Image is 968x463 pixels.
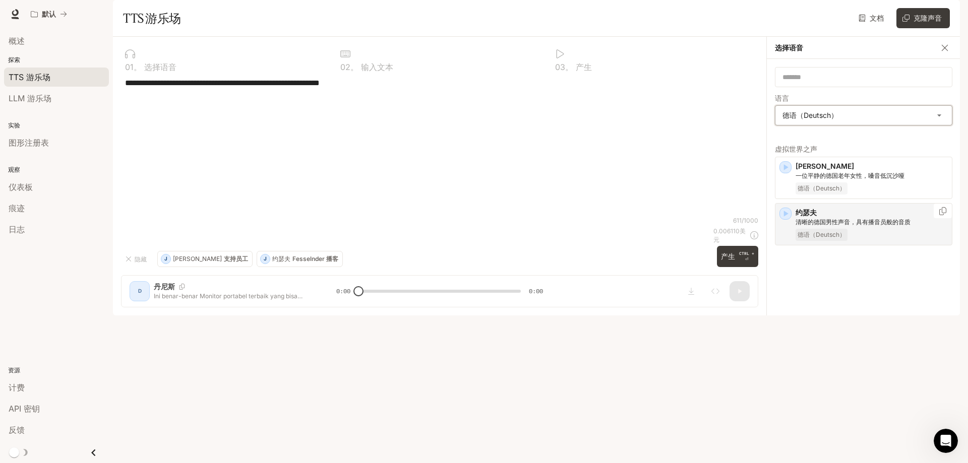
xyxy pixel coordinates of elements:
[264,255,267,261] font: J
[292,255,338,262] font: Fesselnder 播客
[739,251,754,256] font: CTRL +
[134,62,142,72] font: 。
[224,255,248,262] font: 支持员工
[796,208,817,217] font: 约瑟夫
[775,94,789,102] font: 语言
[345,62,350,72] font: 2
[257,251,343,267] button: J约瑟夫Fesselnder 播客
[798,231,845,238] font: 德语（Deutsch）
[125,62,130,72] font: 0
[173,255,222,262] font: [PERSON_NAME]
[721,252,735,260] font: 产生
[164,255,167,261] font: J
[361,62,393,72] font: 输入文本
[123,11,181,26] font: TTS 游乐场
[934,429,958,453] iframe: 对讲机实时聊天
[340,62,345,72] font: 0
[796,162,854,170] font: [PERSON_NAME]
[796,218,948,227] p: 清晰的德国男性声音，具有播音员般的音质
[717,246,758,267] button: 产生CTRL +⏎
[782,111,838,119] font: 德语（Deutsch）
[938,207,948,215] button: 复制语音ID
[745,257,749,261] font: ⏎
[565,62,573,72] font: 。
[130,62,134,72] font: 1
[896,8,950,28] button: 克隆声音
[272,255,290,262] font: 约瑟夫
[775,106,952,125] div: 德语（Deutsch）
[796,171,948,180] p: 一位平静的德国老年女性，嗓音低沉沙哑
[914,14,942,22] font: 克隆声音
[856,8,888,28] a: 文档
[796,172,904,179] font: 一位平静的德国老年女性，嗓音低沉沙哑
[576,62,592,72] font: 产生
[144,62,176,72] font: 选择语音
[350,62,358,72] font: 。
[42,10,56,18] font: 默认
[26,4,72,24] button: 所有工作区
[796,218,911,226] font: 清晰的德国男性声音，具有播音员般的音质
[555,62,560,72] font: 0
[121,251,153,267] button: 隐藏
[870,14,884,22] font: 文档
[135,255,147,263] font: 隐藏
[775,145,817,153] font: 虚拟世界之声
[560,62,565,72] font: 3
[157,251,253,267] button: J[PERSON_NAME]支持员工
[798,184,845,192] font: 德语（Deutsch）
